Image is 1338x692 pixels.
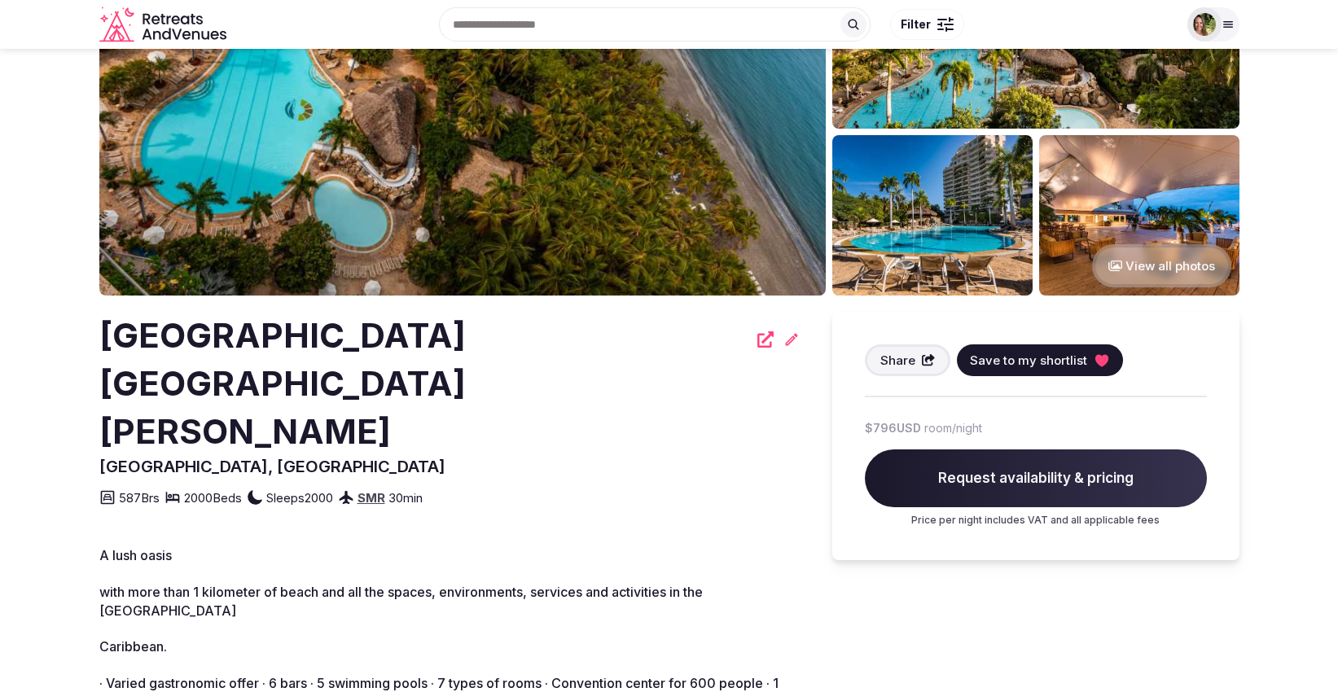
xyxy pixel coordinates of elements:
[99,7,230,43] svg: Retreats and Venues company logo
[924,420,982,436] span: room/night
[99,312,748,455] h2: [GEOGRAPHIC_DATA] [GEOGRAPHIC_DATA][PERSON_NAME]
[119,489,160,506] span: 587 Brs
[358,490,385,506] a: SMR
[865,344,951,376] button: Share
[99,584,703,618] span: with more than 1 kilometer of beach and all the spaces, environments, services and activities in ...
[865,449,1207,508] span: Request availability & pricing
[865,420,921,436] span: $796 USD
[1193,13,1216,36] img: Shay Tippie
[957,344,1123,376] button: Save to my shortlist
[1092,244,1231,287] button: View all photos
[99,638,167,655] span: Caribbean.
[184,489,242,506] span: 2000 Beds
[388,489,423,506] span: 30 min
[832,135,1033,296] img: Venue gallery photo
[865,514,1207,528] p: Price per night includes VAT and all applicable fees
[880,352,915,369] span: Share
[901,16,931,33] span: Filter
[970,352,1087,369] span: Save to my shortlist
[1039,135,1239,296] img: Venue gallery photo
[99,457,445,476] span: [GEOGRAPHIC_DATA], [GEOGRAPHIC_DATA]
[890,9,964,40] button: Filter
[99,7,230,43] a: Visit the homepage
[99,547,172,563] span: A lush oasis
[266,489,333,506] span: Sleeps 2000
